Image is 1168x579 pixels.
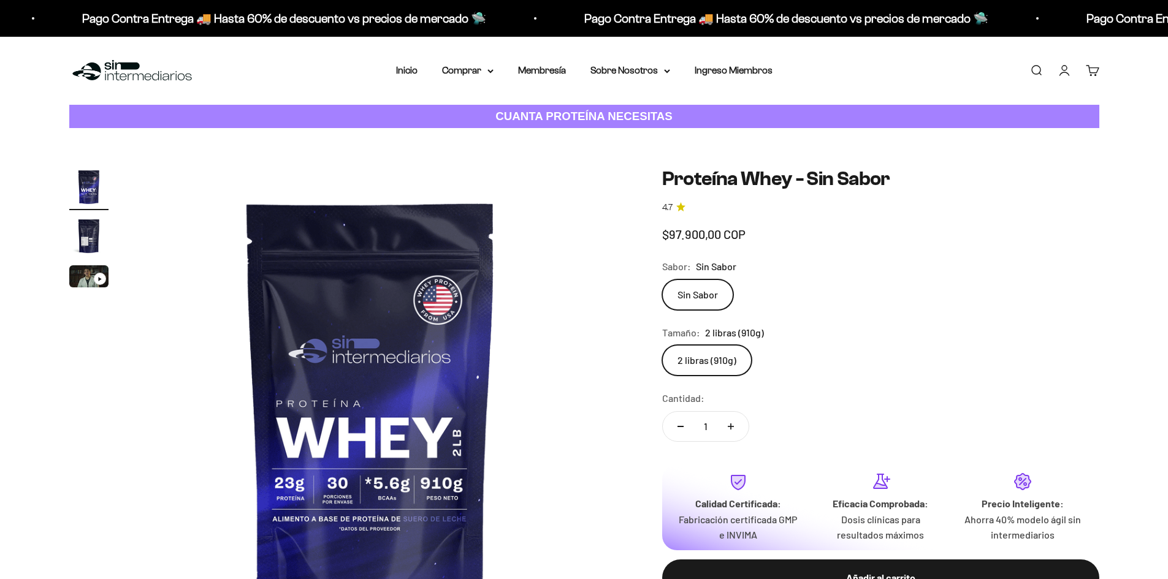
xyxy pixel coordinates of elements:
[696,259,736,274] span: Sin Sabor
[662,325,700,341] legend: Tamaño:
[961,512,1084,543] p: Ahorra 40% modelo ágil sin intermediarios
[69,265,109,291] button: Ir al artículo 3
[982,498,1064,509] strong: Precio Inteligente:
[713,412,749,441] button: Aumentar cantidad
[662,201,673,214] span: 4.7
[583,9,987,28] p: Pago Contra Entrega 🚚 Hasta 60% de descuento vs precios de mercado 🛸
[662,201,1099,214] a: 4.74.7 de 5.0 estrellas
[69,167,109,206] img: Proteína Whey - Sin Sabor
[442,62,494,78] summary: Comprar
[69,167,109,210] button: Ir al artículo 1
[662,167,1099,191] h1: Proteína Whey - Sin Sabor
[495,110,673,123] strong: CUANTA PROTEÍNA NECESITAS
[662,259,691,274] legend: Sabor:
[69,216,109,255] img: Proteína Whey - Sin Sabor
[695,498,781,509] strong: Calidad Certificada:
[396,65,418,75] a: Inicio
[662,224,746,244] sale-price: $97.900,00 COP
[518,65,566,75] a: Membresía
[69,105,1099,129] a: CUANTA PROTEÍNA NECESITAS
[662,390,704,406] label: Cantidad:
[677,512,800,543] p: Fabricación certificada GMP e INVIMA
[69,216,109,259] button: Ir al artículo 2
[819,512,942,543] p: Dosis clínicas para resultados máximos
[705,325,764,341] span: 2 libras (910g)
[81,9,485,28] p: Pago Contra Entrega 🚚 Hasta 60% de descuento vs precios de mercado 🛸
[833,498,928,509] strong: Eficacia Comprobada:
[663,412,698,441] button: Reducir cantidad
[695,65,773,75] a: Ingreso Miembros
[590,62,670,78] summary: Sobre Nosotros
